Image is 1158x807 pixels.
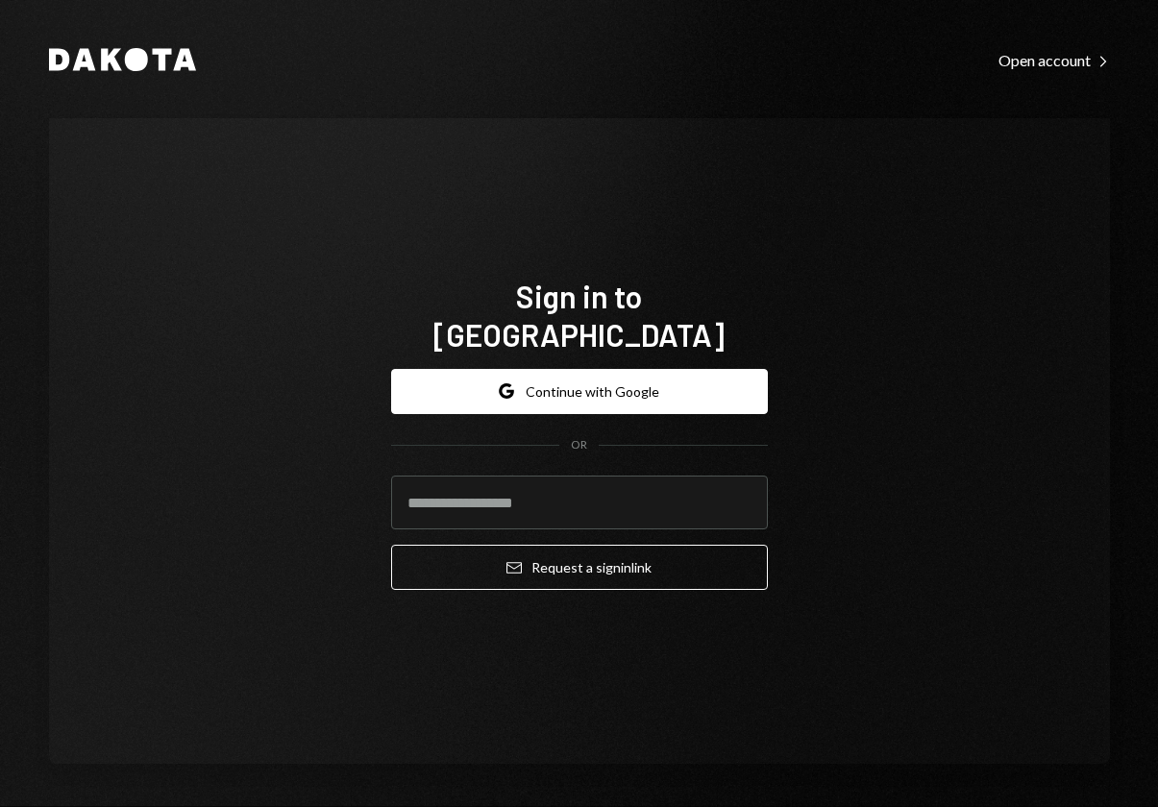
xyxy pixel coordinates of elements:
[998,51,1110,70] div: Open account
[391,277,768,354] h1: Sign in to [GEOGRAPHIC_DATA]
[998,49,1110,70] a: Open account
[391,545,768,590] button: Request a signinlink
[391,369,768,414] button: Continue with Google
[571,437,587,453] div: OR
